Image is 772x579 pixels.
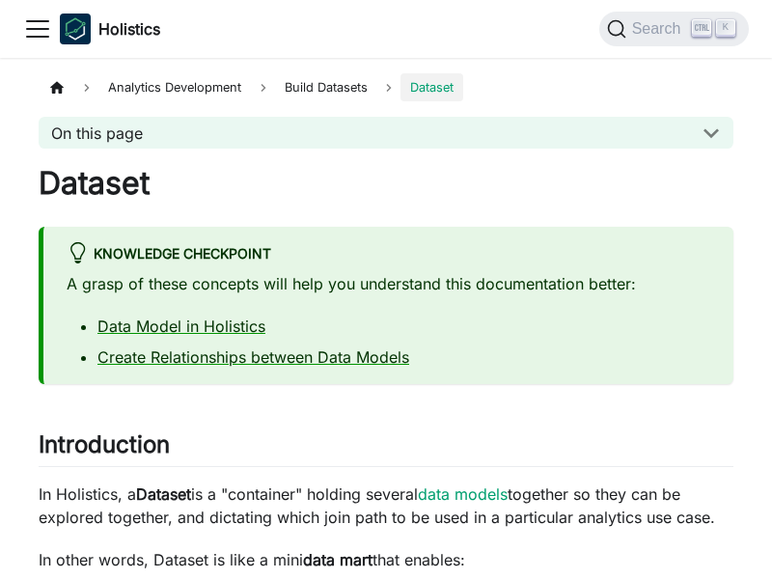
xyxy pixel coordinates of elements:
[23,14,52,43] button: Toggle navigation bar
[97,317,265,336] a: Data Model in Holistics
[599,12,749,46] button: Search (Ctrl+K)
[626,20,693,38] span: Search
[39,548,733,571] p: In other words, Dataset is like a mini that enables:
[39,73,733,101] nav: Breadcrumbs
[418,484,508,504] a: data models
[716,19,735,37] kbd: K
[98,17,160,41] b: Holistics
[67,242,710,267] div: Knowledge Checkpoint
[136,484,191,504] strong: Dataset
[303,550,372,569] strong: data mart
[98,73,251,101] span: Analytics Development
[39,430,733,467] h2: Introduction
[60,14,160,44] a: HolisticsHolistics
[60,14,91,44] img: Holistics
[39,164,733,203] h1: Dataset
[39,482,733,529] p: In Holistics, a is a "container" holding several together so they can be explored together, and d...
[400,73,463,101] span: Dataset
[39,73,75,101] a: Home page
[275,73,377,101] span: Build Datasets
[39,117,733,149] button: On this page
[67,272,710,295] p: A grasp of these concepts will help you understand this documentation better:
[97,347,409,367] a: Create Relationships between Data Models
